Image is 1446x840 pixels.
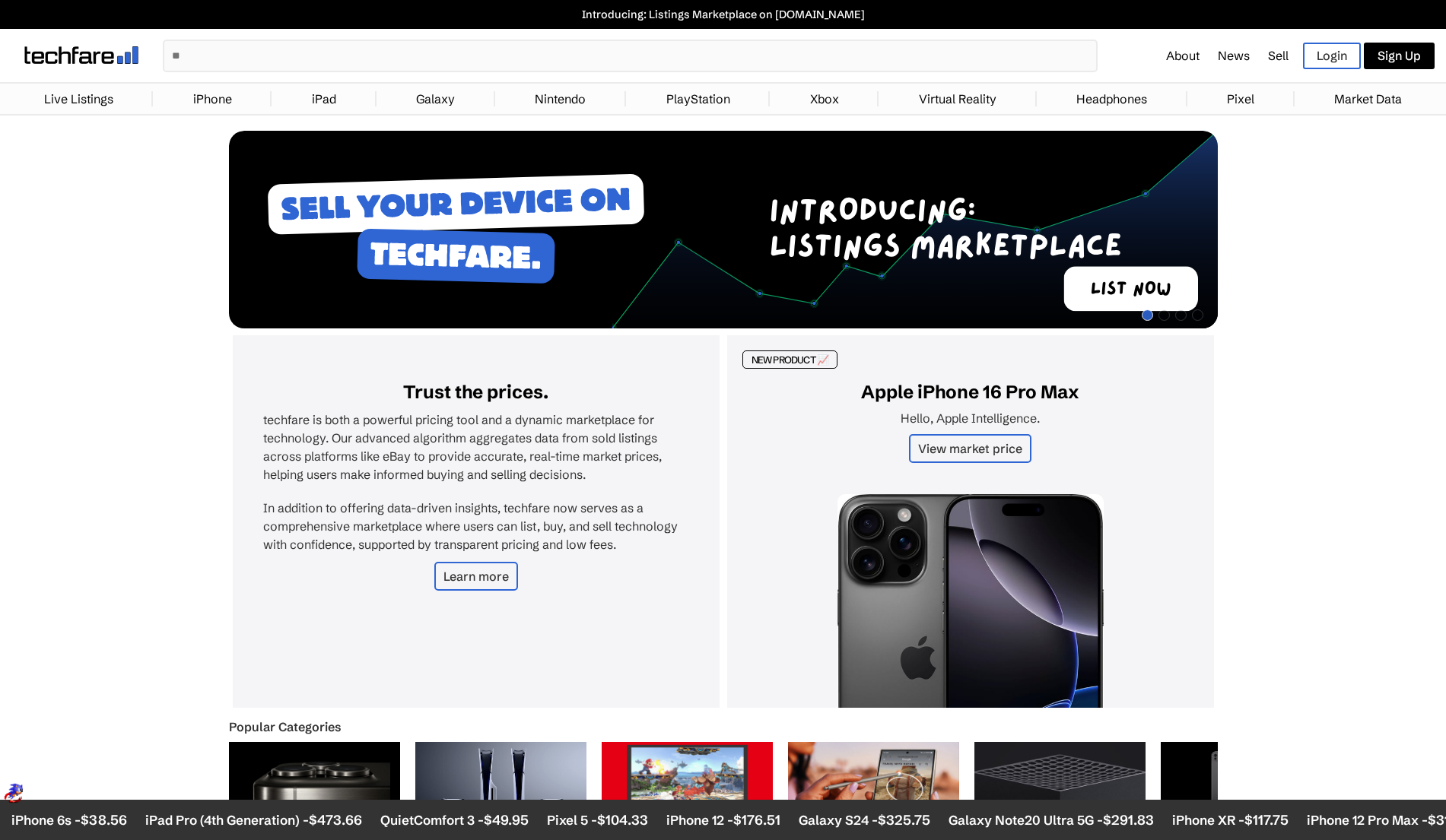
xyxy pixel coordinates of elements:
a: Live Listings [37,84,121,114]
li: iPhone 12 - [666,811,780,829]
a: Pixel [1219,84,1262,114]
li: Galaxy S24 - [799,811,930,829]
div: NEW PRODUCT 📈 [742,350,838,369]
a: Sign Up [1364,43,1435,69]
span: Go to slide 3 [1175,309,1187,321]
a: Login [1303,43,1361,69]
li: iPhone XR - [1172,811,1289,829]
a: Virtual Reality [911,84,1004,114]
span: $104.33 [597,811,648,829]
li: Pixel 5 - [547,811,648,829]
img: techfare logo [24,46,138,64]
a: Sell [1268,48,1289,63]
span: $176.51 [733,811,780,829]
a: Xbox [802,84,847,114]
a: Market Data [1327,84,1409,114]
p: techfare is both a powerful pricing tool and a dynamic marketplace for technology. Our advanced a... [263,410,689,483]
a: About [1166,48,1200,63]
div: Popular Categories [229,719,1218,734]
p: Hello, Apple Intelligence. [758,410,1184,426]
span: $291.83 [1103,811,1154,829]
span: Go to slide 1 [1142,309,1153,321]
h2: Trust the prices. [263,381,689,403]
a: PlayStation [659,84,738,114]
span: Go to slide 2 [1158,309,1170,321]
span: $49.95 [484,811,529,829]
p: In addition to offering data-driven insights, techfare now serves as a comprehensive marketplace ... [263,499,689,553]
span: $473.66 [309,811,362,829]
a: iPad [304,84,344,114]
li: Galaxy Note20 Ultra 5G - [949,811,1154,829]
h2: Apple iPhone 16 Pro Max [758,381,1184,403]
a: Galaxy [408,84,462,114]
a: Learn more [434,562,518,591]
div: 1 / 4 [229,131,1218,331]
span: $325.75 [878,811,930,829]
li: QuietComfort 3 - [380,811,529,829]
span: Go to slide 4 [1192,309,1203,321]
li: iPad Pro (4th Generation) - [145,811,362,829]
img: Desktop Image 1 [229,131,1218,328]
a: iPhone [186,84,240,114]
a: Headphones [1069,84,1155,114]
a: Nintendo [527,84,593,114]
a: View market price [909,434,1031,463]
a: Introducing: Listings Marketplace on [DOMAIN_NAME] [8,8,1438,21]
img: iPhone 16 Pro Max [837,494,1104,829]
a: News [1218,48,1250,63]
